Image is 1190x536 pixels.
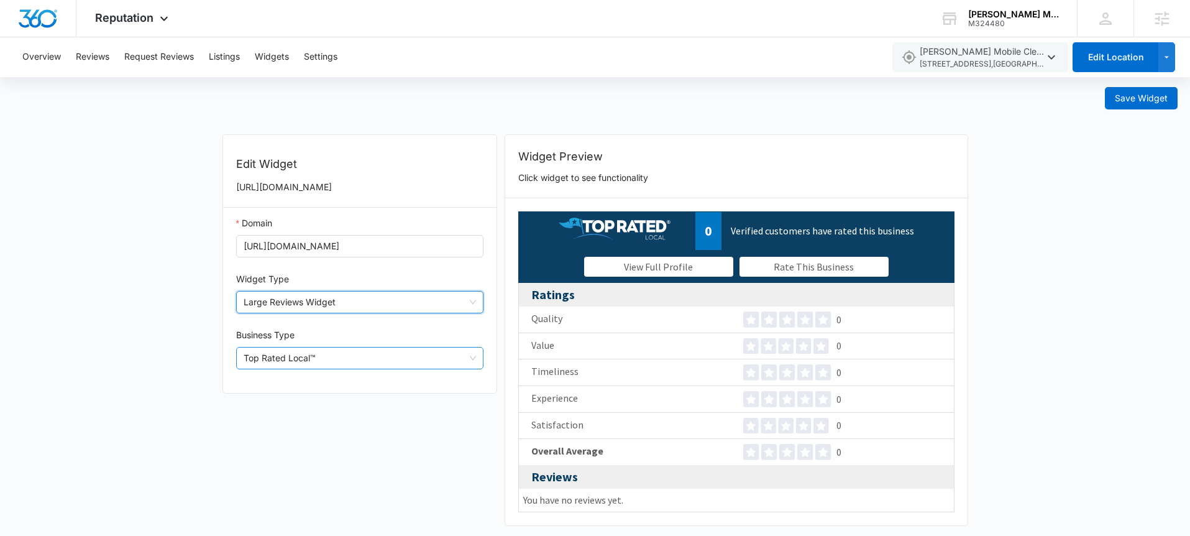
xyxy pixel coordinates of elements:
[836,366,841,379] figcaption: 0
[244,292,477,313] span: Large Reviews Widget
[892,42,1068,72] button: [PERSON_NAME] Mobile Cleaning[STREET_ADDRESS],[GEOGRAPHIC_DATA],MN
[836,392,841,406] figcaption: 0
[519,283,954,307] h3: Ratings
[209,37,240,77] button: Listings
[236,155,484,173] h1: Edit Widget
[22,37,61,77] button: Overview
[519,412,631,439] dt: Satisfaction
[739,257,889,277] a: Rate This Business
[95,11,153,24] span: Reputation
[531,445,603,457] strong: Overall Average
[519,307,631,333] dt: Quality
[968,19,1059,28] div: account id
[836,418,841,432] figcaption: 0
[236,180,484,194] p: [URL][DOMAIN_NAME]
[920,58,1044,70] span: [STREET_ADDRESS] , [GEOGRAPHIC_DATA] , MN
[1105,87,1178,109] button: Save Widget
[304,37,337,77] button: Settings
[236,235,484,257] input: Domain
[920,45,1044,70] span: [PERSON_NAME] Mobile Cleaning
[523,493,950,507] div: You have no reviews yet.
[236,272,289,286] label: Widget Type
[836,445,841,459] figcaption: 0
[584,257,733,277] a: View Full Profile
[519,465,954,489] h3: Reviews
[519,333,631,359] dt: Value
[836,339,841,353] figcaption: 0
[124,37,194,77] button: Request Reviews
[236,328,295,342] label: Business Type
[236,216,272,230] label: Domain
[255,37,289,77] button: Widgets
[695,212,721,250] strong: 0
[836,313,841,326] figcaption: 0
[76,37,109,77] button: Reviews
[519,386,631,412] dt: Experience
[968,9,1059,19] div: account name
[1115,91,1168,105] span: Save Widget
[1073,42,1158,72] button: Edit Location
[518,148,648,165] h2: Widget Preview
[518,171,648,185] p: Click widget to see functionality
[519,359,631,386] dt: Timeliness
[244,348,477,369] span: Top Rated Local™
[731,224,914,238] span: Verified customers have rated this business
